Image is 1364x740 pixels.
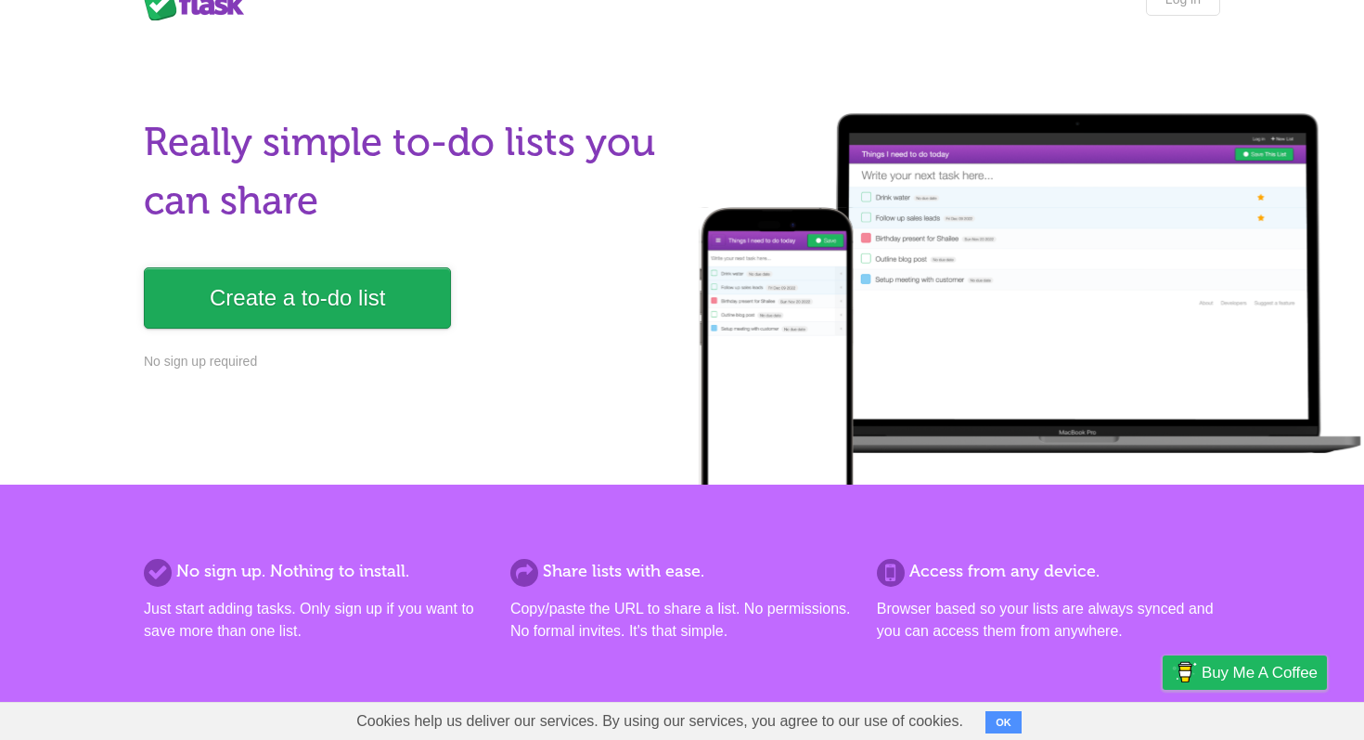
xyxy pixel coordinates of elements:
[877,598,1220,643] p: Browser based so your lists are always synced and you can access them from anywhere.
[144,352,671,371] p: No sign up required
[144,113,671,230] h1: Really simple to-do lists you can share
[1172,656,1197,688] img: Buy me a coffee
[877,559,1220,584] h2: Access from any device.
[338,703,982,740] span: Cookies help us deliver our services. By using our services, you agree to our use of cookies.
[1163,656,1327,690] a: Buy me a coffee
[1202,656,1318,689] span: Buy me a coffee
[144,267,451,329] a: Create a to-do list
[510,559,854,584] h2: Share lists with ease.
[510,598,854,643] p: Copy/paste the URL to share a list. No permissions. No formal invites. It's that simple.
[985,711,1022,734] button: OK
[144,559,487,584] h2: No sign up. Nothing to install.
[144,598,487,643] p: Just start adding tasks. Only sign up if you want to save more than one list.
